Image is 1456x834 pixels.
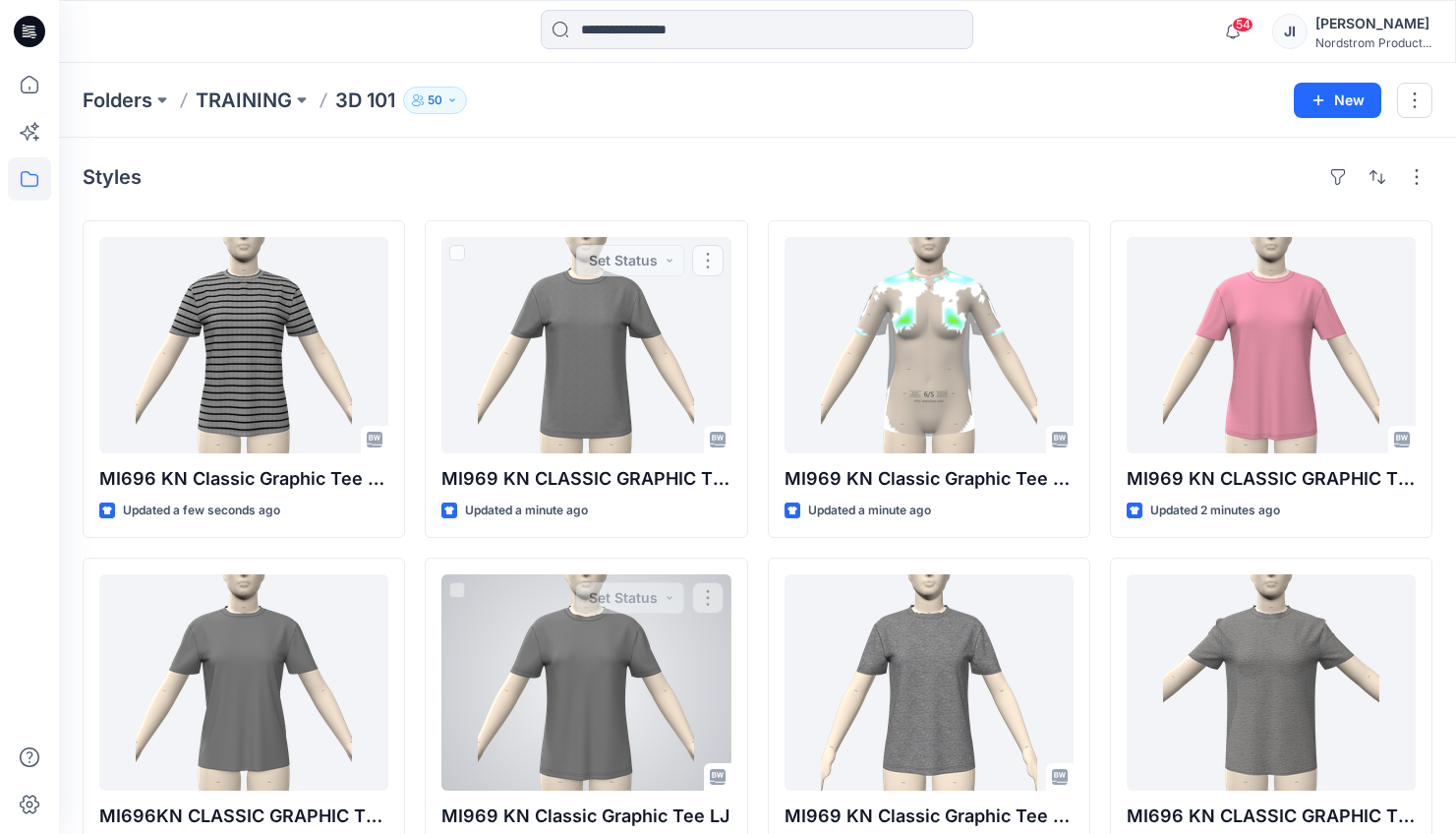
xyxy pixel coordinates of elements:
[808,501,931,521] p: Updated a minute ago
[99,574,388,791] a: MI696KN CLASSIC GRAPHIC TEE - KW
[123,501,280,521] p: Updated a few seconds ago
[1127,574,1416,791] a: MI696 KN CLASSIC GRAPHIC TEE LH
[441,465,730,493] p: MI969 KN CLASSIC GRAPHIC TEE FW
[428,89,442,111] p: 50
[1127,237,1416,453] a: MI969 KN CLASSIC GRAPHIC TEE RL
[441,574,730,791] a: MI969 KN Classic Graphic Tee LJ
[441,237,730,453] a: MI969 KN CLASSIC GRAPHIC TEE FW
[1127,465,1416,493] p: MI969 KN CLASSIC GRAPHIC TEE RL
[99,465,388,493] p: MI696 KN Classic Graphic Tee MU
[785,237,1074,453] a: MI969 KN Classic Graphic Tee RC
[99,237,388,453] a: MI696 KN Classic Graphic Tee MU
[83,87,152,114] a: Folders
[785,803,1074,830] p: MI969 KN Classic Graphic Tee MK
[465,501,588,521] p: Updated a minute ago
[1294,83,1381,118] button: New
[441,803,730,830] p: MI969 KN Classic Graphic Tee LJ
[1127,803,1416,830] p: MI696 KN CLASSIC GRAPHIC TEE LH
[785,465,1074,493] p: MI969 KN Classic Graphic Tee RC
[1232,17,1253,32] span: 54
[1315,12,1431,35] div: [PERSON_NAME]
[1315,35,1431,50] div: Nordstrom Product...
[196,87,292,114] a: TRAINING
[1272,14,1308,49] div: JI
[785,574,1074,791] a: MI969 KN Classic Graphic Tee MK
[335,87,395,114] p: 3D 101
[83,165,142,189] h4: Styles
[1150,501,1280,521] p: Updated 2 minutes ago
[99,803,388,830] p: MI696KN CLASSIC GRAPHIC TEE - KW
[403,87,467,114] button: 50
